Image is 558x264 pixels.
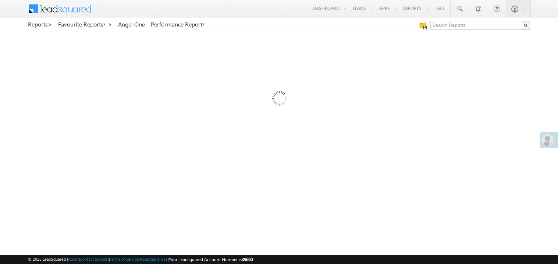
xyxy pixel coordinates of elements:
[430,21,530,30] input: Search Reports
[80,257,109,261] a: Contact Support
[68,257,79,261] a: About
[58,21,112,28] a: Favourite Reports >
[118,21,205,28] a: Angel One – Performance Report
[169,257,253,262] span: Your Leadsquared Account Number is
[242,257,253,262] span: 39660
[241,61,317,138] img: Loading...
[28,21,52,28] a: Reports>
[108,20,112,28] span: >
[28,256,253,263] span: © 2025 LeadSquared | | | | |
[110,257,139,261] a: Terms of Service
[419,22,427,29] img: Manage all your saved reports!
[140,257,168,261] a: Acceptable Use
[48,20,52,28] span: >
